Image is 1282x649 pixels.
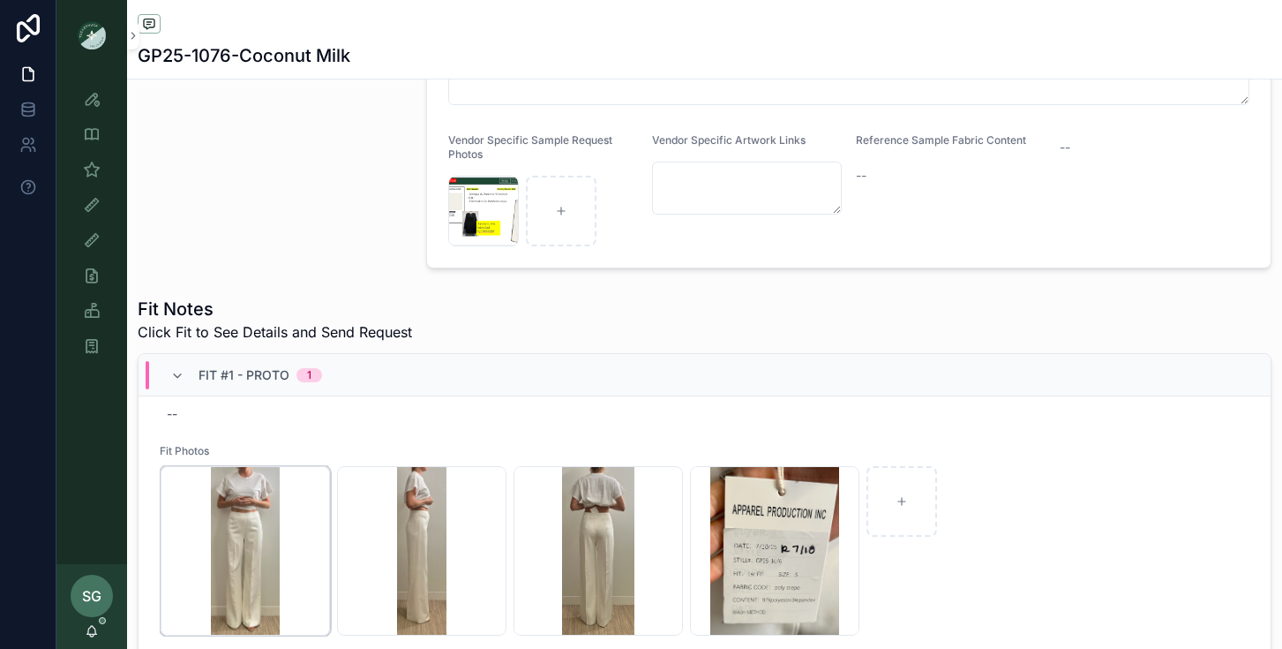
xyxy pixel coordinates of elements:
[307,368,311,382] div: 1
[652,133,806,147] span: Vendor Specific Artwork Links
[856,133,1026,147] span: Reference Sample Fabric Content
[1060,139,1070,156] span: --
[78,21,106,49] img: App logo
[167,405,177,423] div: --
[82,585,101,607] span: SG
[138,321,412,343] span: Click Fit to See Details and Send Request
[160,444,1249,458] span: Fit Photos
[138,297,412,321] h1: Fit Notes
[199,366,289,384] span: Fit #1 - Proto
[56,71,127,385] div: scrollable content
[138,43,350,68] h1: GP25-1076-Coconut Milk
[448,133,612,161] span: Vendor Specific Sample Request Photos
[856,167,866,185] span: --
